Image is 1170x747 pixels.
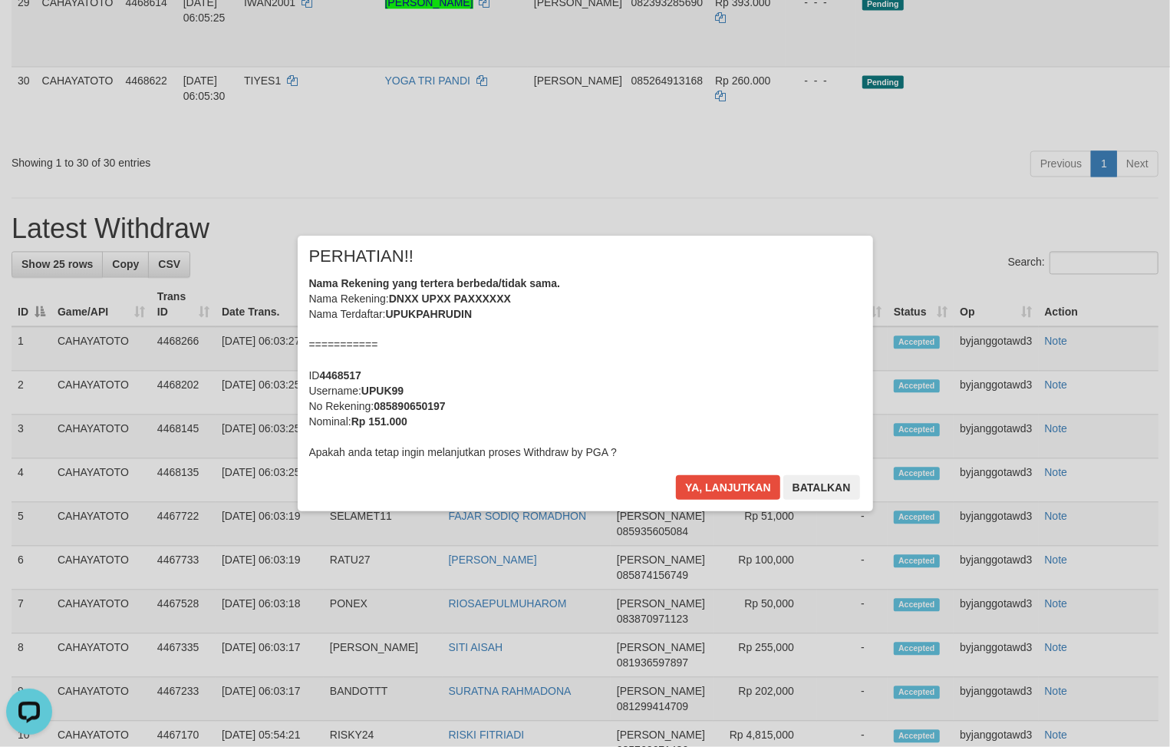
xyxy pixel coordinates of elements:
b: DNXX UPXX PAXXXXXX [389,293,511,305]
b: Nama Rekening yang tertera berbeda/tidak sama. [309,277,561,289]
button: Open LiveChat chat widget [6,6,52,52]
span: PERHATIAN!! [309,249,414,264]
b: UPUKPAHRUDIN [386,308,473,320]
b: UPUK99 [361,385,404,397]
div: Nama Rekening: Nama Terdaftar: =========== ID Username: No Rekening: Nominal: Apakah anda tetap i... [309,276,862,460]
b: 4468517 [320,369,362,382]
button: Ya, lanjutkan [676,475,780,500]
b: Rp 151.000 [351,415,407,428]
button: Batalkan [783,475,860,500]
b: 085890650197 [374,400,445,412]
